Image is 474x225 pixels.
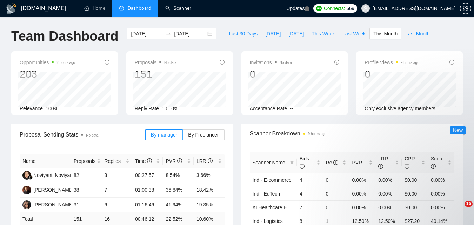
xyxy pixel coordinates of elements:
[22,200,31,209] img: KA
[450,201,467,218] iframe: Intercom live chat
[253,218,283,224] a: Ind - Logistics
[220,60,225,65] span: info-circle
[174,30,206,38] input: End date
[253,177,292,183] a: Ind - E-commerce
[163,183,194,198] td: 36.84%
[135,158,152,164] span: Time
[20,106,43,111] span: Relevance
[33,171,75,179] div: Noviyanti Noviyanti
[297,173,323,187] td: 4
[253,160,285,165] span: Scanner Name
[164,61,176,65] span: No data
[56,61,75,65] time: 2 hours ago
[101,168,132,183] td: 3
[378,156,388,169] span: LRR
[323,173,349,187] td: 0
[365,58,419,67] span: Profile Views
[346,5,354,12] span: 669
[312,30,335,38] span: This Week
[33,201,74,209] div: [PERSON_NAME]
[22,201,74,207] a: KA[PERSON_NAME]
[308,28,339,39] button: This Week
[74,157,95,165] span: Proposals
[401,61,419,65] time: 9 hours ago
[188,132,219,138] span: By Freelancer
[334,60,339,65] span: info-circle
[101,183,132,198] td: 7
[405,156,415,169] span: CPR
[229,30,258,38] span: Last 30 Days
[33,186,74,194] div: [PERSON_NAME]
[286,6,305,11] span: Updates
[20,154,71,168] th: Name
[165,5,191,11] a: searchScanner
[135,67,176,81] div: 151
[253,205,305,210] a: AI Healthcare Extended
[119,6,124,11] span: dashboard
[300,156,309,169] span: Bids
[20,58,75,67] span: Opportunities
[431,156,444,169] span: Score
[280,61,292,65] span: No data
[166,31,171,37] span: swap-right
[71,168,102,183] td: 82
[22,172,75,178] a: NNNoviyanti Noviyanti
[163,198,194,212] td: 41.94%
[339,28,369,39] button: Last Week
[22,186,31,194] img: AS
[163,168,194,183] td: 8.54%
[6,3,17,14] img: logo
[365,106,435,111] span: Only exclusive agency members
[135,58,176,67] span: Proposals
[288,157,295,168] span: filter
[28,175,33,180] img: gigradar-bm.png
[308,132,327,136] time: 9 hours ago
[323,200,349,214] td: 0
[132,168,163,183] td: 00:27:57
[363,6,368,11] span: user
[265,30,281,38] span: [DATE]
[460,3,471,14] button: setting
[297,187,323,200] td: 4
[253,191,280,197] a: Ind - EdTech
[250,106,287,111] span: Acceptance Rate
[373,30,398,38] span: This Month
[300,164,305,169] span: info-circle
[250,67,292,81] div: 0
[194,168,225,183] td: 3.66%
[402,200,428,214] td: $0.00
[46,106,58,111] span: 100%
[128,5,151,11] span: Dashboard
[20,67,75,81] div: 203
[101,198,132,212] td: 6
[86,133,98,137] span: No data
[250,129,455,138] span: Scanner Breakdown
[101,154,132,168] th: Replies
[323,187,349,200] td: 0
[131,30,163,38] input: Start date
[194,198,225,212] td: 19.35%
[316,6,322,11] img: upwork-logo.png
[285,28,308,39] button: [DATE]
[135,106,159,111] span: Reply Rate
[449,60,454,65] span: info-circle
[147,158,152,163] span: info-circle
[369,28,401,39] button: This Month
[105,60,109,65] span: info-circle
[250,58,292,67] span: Invitations
[20,130,145,139] span: Proposal Sending Stats
[71,198,102,212] td: 31
[104,157,124,165] span: Replies
[460,6,471,11] span: setting
[177,158,182,163] span: info-circle
[375,200,402,214] td: 0.00%
[465,201,473,207] span: 10
[11,28,118,45] h1: Team Dashboard
[428,200,454,214] td: 0.00%
[290,160,294,165] span: filter
[132,198,163,212] td: 01:16:46
[71,183,102,198] td: 38
[22,171,31,180] img: NN
[453,127,463,133] span: New
[297,200,323,214] td: 7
